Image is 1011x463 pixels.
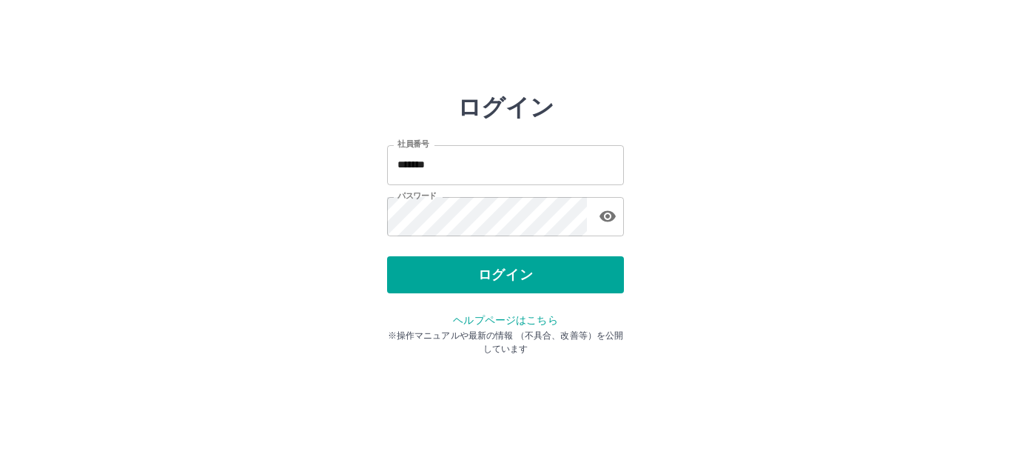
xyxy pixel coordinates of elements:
label: 社員番号 [397,139,429,150]
button: ログイン [387,256,624,293]
h2: ログイン [457,93,554,121]
p: ※操作マニュアルや最新の情報 （不具合、改善等）を公開しています [387,329,624,356]
label: パスワード [397,190,437,201]
a: ヘルプページはこちら [453,314,557,326]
